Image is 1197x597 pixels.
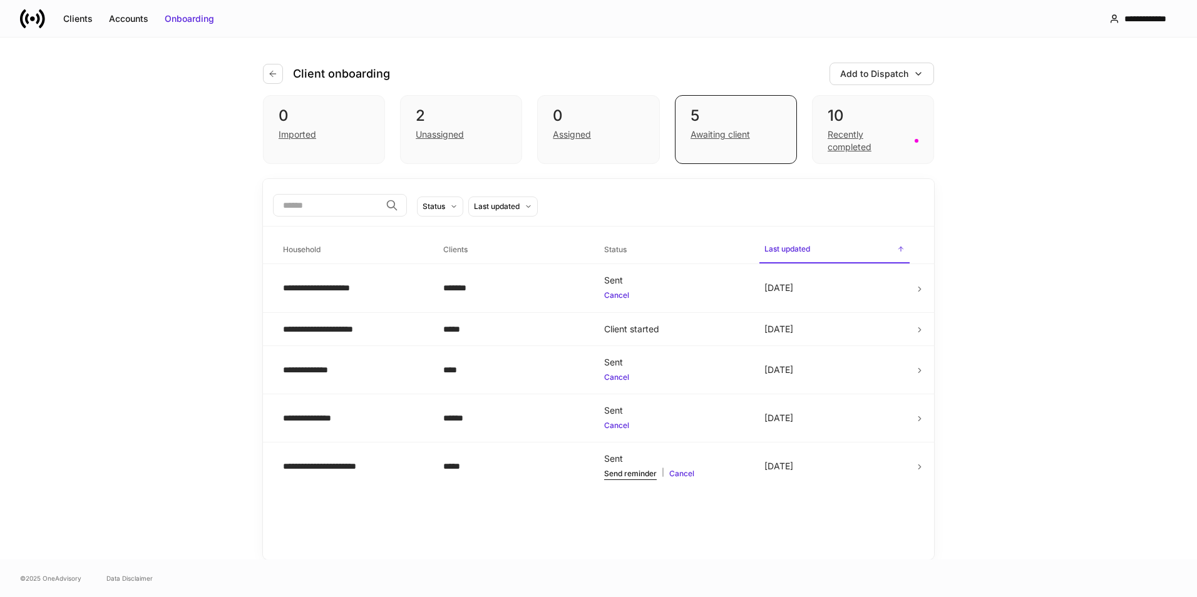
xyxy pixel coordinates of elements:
[604,356,744,369] div: Sent
[604,467,744,480] div: |
[278,237,428,263] span: Household
[754,264,915,312] td: [DATE]
[109,13,148,25] div: Accounts
[279,106,369,126] div: 0
[101,9,157,29] button: Accounts
[828,106,918,126] div: 10
[423,200,445,212] div: Status
[293,66,390,81] h4: Client onboarding
[20,573,81,583] span: © 2025 OneAdvisory
[400,95,522,164] div: 2Unassigned
[754,442,915,490] td: [DATE]
[604,371,629,384] button: Cancel
[283,243,321,255] h6: Household
[604,467,657,480] button: Send reminder
[604,419,629,432] button: Cancel
[416,106,506,126] div: 2
[604,452,744,465] div: Sent
[553,128,591,141] div: Assigned
[63,13,93,25] div: Clients
[106,573,153,583] a: Data Disclaimer
[165,13,214,25] div: Onboarding
[764,243,810,255] h6: Last updated
[754,312,915,345] td: [DATE]
[438,237,588,263] span: Clients
[759,237,910,263] span: Last updated
[669,467,694,480] button: Cancel
[604,274,744,287] div: Sent
[263,95,385,164] div: 0Imported
[828,128,907,153] div: Recently completed
[754,345,915,394] td: [DATE]
[840,68,908,80] div: Add to Dispatch
[830,63,934,85] button: Add to Dispatch
[754,394,915,442] td: [DATE]
[279,128,316,141] div: Imported
[553,106,644,126] div: 0
[604,404,744,417] div: Sent
[594,312,754,345] td: Client started
[417,196,463,217] button: Status
[443,243,468,255] h6: Clients
[416,128,464,141] div: Unassigned
[468,196,538,217] button: Last updated
[691,128,750,141] div: Awaiting client
[604,289,629,302] button: Cancel
[55,9,101,29] button: Clients
[604,243,627,255] h6: Status
[537,95,659,164] div: 0Assigned
[675,95,797,164] div: 5Awaiting client
[691,106,781,126] div: 5
[474,200,520,212] div: Last updated
[599,237,749,263] span: Status
[157,9,222,29] button: Onboarding
[812,95,934,164] div: 10Recently completed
